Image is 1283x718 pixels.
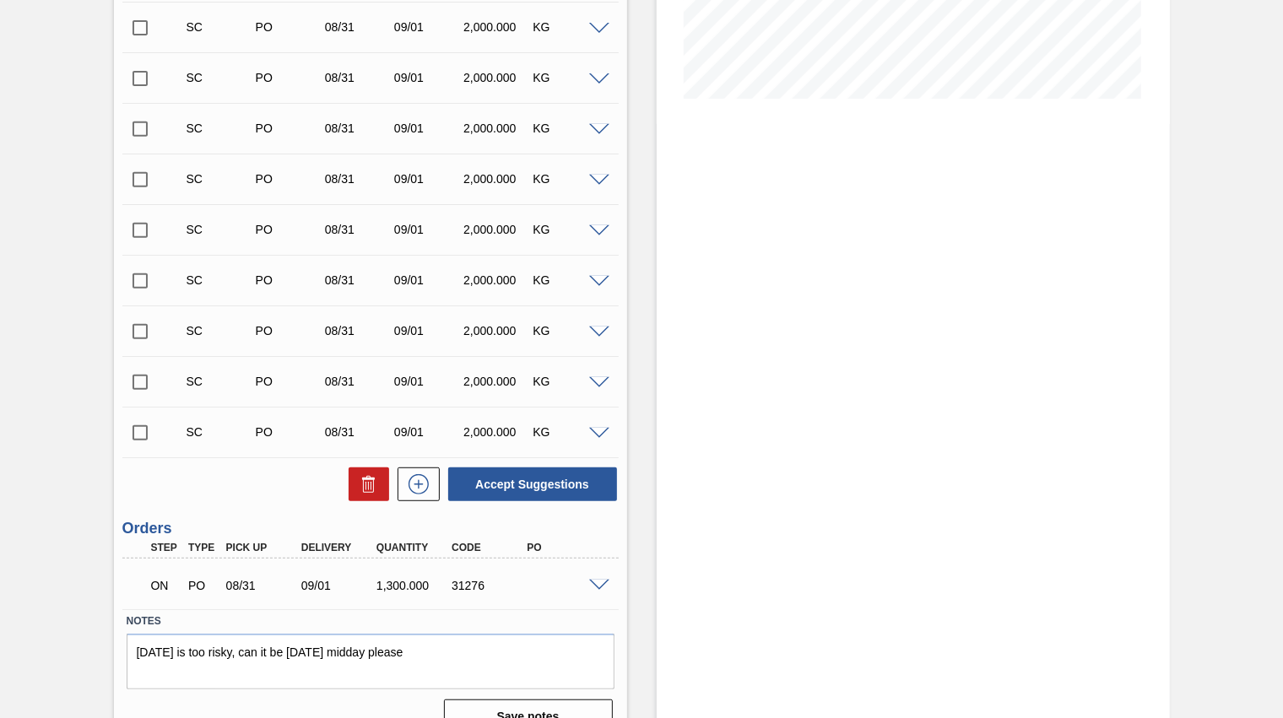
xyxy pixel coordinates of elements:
[440,466,619,503] div: Accept Suggestions
[222,579,305,592] div: 08/31/2025
[321,172,396,186] div: 08/31/2025
[389,467,440,501] div: New suggestion
[297,579,380,592] div: 09/01/2025
[321,121,396,135] div: 08/31/2025
[340,467,389,501] div: Delete Suggestions
[390,324,465,337] div: 09/01/2025
[182,273,257,287] div: Suggestion Created
[321,425,396,439] div: 08/31/2025
[252,172,327,186] div: Purchase order
[459,20,534,34] div: 2,000.000
[372,579,455,592] div: 1,300.000
[459,172,534,186] div: 2,000.000
[182,71,257,84] div: Suggestion Created
[147,542,184,553] div: Step
[390,425,465,439] div: 09/01/2025
[182,324,257,337] div: Suggestion Created
[448,467,617,501] button: Accept Suggestions
[447,542,530,553] div: Code
[147,567,184,604] div: Negotiating Order
[252,375,327,388] div: Purchase order
[321,223,396,236] div: 08/31/2025
[459,71,534,84] div: 2,000.000
[459,121,534,135] div: 2,000.000
[390,20,465,34] div: 09/01/2025
[459,223,534,236] div: 2,000.000
[151,579,180,592] p: ON
[127,634,614,689] textarea: [DATE] is too risky, can it be [DATE] midday please
[459,273,534,287] div: 2,000.000
[390,121,465,135] div: 09/01/2025
[459,375,534,388] div: 2,000.000
[184,542,221,553] div: Type
[182,172,257,186] div: Suggestion Created
[528,20,604,34] div: KG
[252,324,327,337] div: Purchase order
[321,273,396,287] div: 08/31/2025
[528,223,604,236] div: KG
[182,121,257,135] div: Suggestion Created
[252,425,327,439] div: Purchase order
[252,20,327,34] div: Purchase order
[252,71,327,84] div: Purchase order
[528,324,604,337] div: KG
[127,609,614,634] label: Notes
[528,375,604,388] div: KG
[528,121,604,135] div: KG
[182,20,257,34] div: Suggestion Created
[528,71,604,84] div: KG
[321,324,396,337] div: 08/31/2025
[182,223,257,236] div: Suggestion Created
[390,172,465,186] div: 09/01/2025
[528,273,604,287] div: KG
[222,542,305,553] div: Pick up
[321,71,396,84] div: 08/31/2025
[390,223,465,236] div: 09/01/2025
[122,520,619,537] h3: Orders
[297,542,380,553] div: Delivery
[182,375,257,388] div: Suggestion Created
[252,273,327,287] div: Purchase order
[321,375,396,388] div: 08/31/2025
[528,425,604,439] div: KG
[528,172,604,186] div: KG
[184,579,221,592] div: Purchase order
[390,71,465,84] div: 09/01/2025
[252,121,327,135] div: Purchase order
[522,542,605,553] div: PO
[252,223,327,236] div: Purchase order
[182,425,257,439] div: Suggestion Created
[447,579,530,592] div: 31276
[459,425,534,439] div: 2,000.000
[390,375,465,388] div: 09/01/2025
[372,542,455,553] div: Quantity
[390,273,465,287] div: 09/01/2025
[459,324,534,337] div: 2,000.000
[321,20,396,34] div: 08/31/2025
